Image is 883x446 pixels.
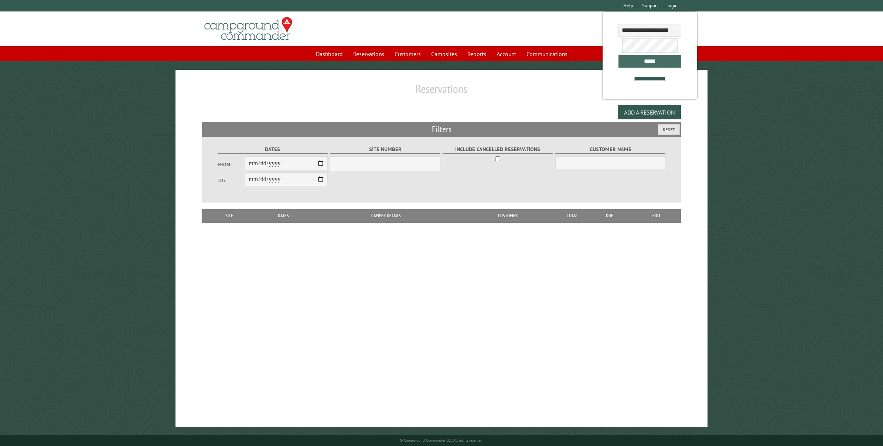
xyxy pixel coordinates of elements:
a: Reports [463,47,491,61]
label: Include Cancelled Reservations [443,145,553,154]
th: Camper Details [314,209,458,222]
a: Dashboard [311,47,347,61]
h1: Reservations [202,82,681,102]
a: Reservations [349,47,389,61]
h2: Filters [202,122,681,136]
button: Add a Reservation [618,105,681,119]
th: Customer [458,209,558,222]
th: Due [587,209,633,222]
th: Total [558,209,587,222]
a: Customers [390,47,425,61]
th: Site [206,209,253,222]
th: Dates [253,209,314,222]
small: © Campground Commander LLC. All rights reserved. [400,438,483,443]
label: From: [218,161,245,168]
a: Account [492,47,521,61]
button: Reset [658,124,680,135]
label: Customer Name [555,145,665,154]
a: Campsites [427,47,461,61]
label: Dates [218,145,328,154]
label: Site Number [330,145,440,154]
a: Communications [522,47,572,61]
th: Edit [633,209,681,222]
img: Campground Commander [202,14,294,43]
label: To: [218,177,245,184]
